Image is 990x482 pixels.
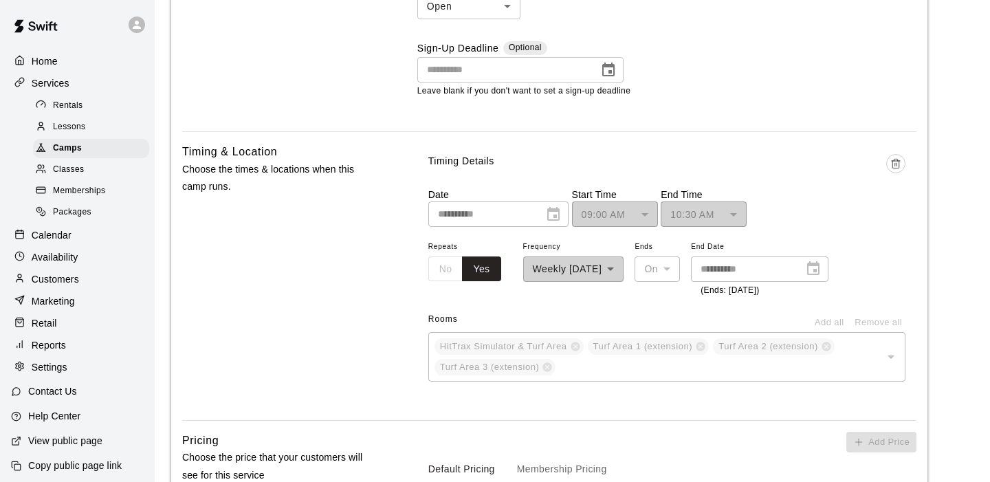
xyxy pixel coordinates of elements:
[11,269,144,289] a: Customers
[53,142,82,155] span: Camps
[33,202,155,223] a: Packages
[11,313,144,333] a: Retail
[32,54,58,68] p: Home
[33,96,149,116] div: Rentals
[33,203,149,222] div: Packages
[32,294,75,308] p: Marketing
[53,99,83,113] span: Rentals
[11,357,144,377] a: Settings
[886,154,905,188] span: Delete time
[509,43,542,52] span: Optional
[33,118,149,137] div: Lessons
[32,76,69,90] p: Services
[33,160,155,181] a: Classes
[53,184,105,198] span: Memberships
[28,384,77,398] p: Contact Us
[595,56,622,84] button: Choose date
[661,188,747,201] p: End Time
[11,335,144,355] a: Reports
[32,272,79,286] p: Customers
[428,314,458,324] span: Rooms
[417,41,499,57] label: Sign-Up Deadline
[11,247,144,267] a: Availability
[11,225,144,245] a: Calendar
[32,360,67,374] p: Settings
[635,256,680,282] div: On
[11,73,144,94] a: Services
[182,432,219,450] h6: Pricing
[28,409,80,423] p: Help Center
[33,139,149,158] div: Camps
[572,188,658,201] p: Start Time
[28,459,122,472] p: Copy public page link
[11,291,144,311] a: Marketing
[33,95,155,116] a: Rentals
[33,116,155,138] a: Lessons
[428,238,512,256] span: Repeats
[701,284,819,298] p: (Ends: [DATE])
[32,316,57,330] p: Retail
[635,238,680,256] span: Ends
[33,160,149,179] div: Classes
[33,181,155,202] a: Memberships
[428,154,494,168] p: Timing Details
[53,120,86,134] span: Lessons
[53,163,84,177] span: Classes
[33,138,155,160] a: Camps
[32,338,66,352] p: Reports
[28,434,102,448] p: View public page
[11,51,144,72] a: Home
[428,256,501,282] div: outlined button group
[462,256,500,282] button: Yes
[523,238,624,256] span: Frequency
[32,250,78,264] p: Availability
[33,182,149,201] div: Memberships
[182,161,373,195] p: Choose the times & locations when this camp runs.
[182,143,277,161] h6: Timing & Location
[32,228,71,242] p: Calendar
[428,188,569,201] p: Date
[53,206,91,219] span: Packages
[691,238,828,256] span: End Date
[417,85,916,98] p: Leave blank if you don't want to set a sign-up deadline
